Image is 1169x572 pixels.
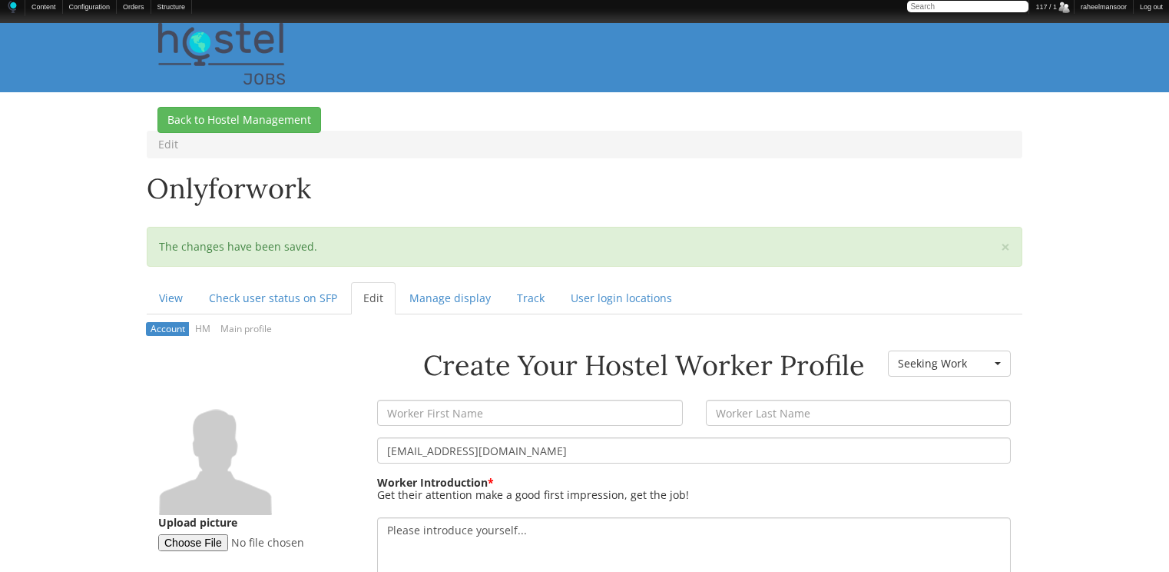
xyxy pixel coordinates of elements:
input: Search [907,1,1028,12]
input: E-mail address * [377,437,1011,464]
label: Worker Introduction [377,475,494,491]
span: Seeking Work [898,356,991,371]
a: Check user status on SFP [197,282,349,314]
img: onlyforwork's picture [158,400,273,515]
button: Seeking Work [888,351,1011,377]
a: View user profile. [158,449,273,464]
h1: Create Your Hostel Worker Profile [158,351,865,381]
a: Back to Hostel Management [157,107,321,133]
input: Worker Last Name [706,400,1012,426]
a: Manage display [397,282,503,314]
div: The changes have been saved. [147,227,1022,267]
img: Home [6,1,18,13]
a: User login locations [558,282,684,314]
label: Upload picture [158,515,237,530]
span: This field is required. [488,475,494,490]
li: Edit [158,137,178,152]
a: Track [505,282,557,314]
a: × [1001,239,1010,255]
a: Edit [351,282,396,314]
a: Account [146,322,189,337]
a: Main profile [217,322,277,337]
img: Home [158,23,285,85]
a: HM [191,322,215,337]
h1: onlyforwork [147,174,1022,211]
div: Get their attention make a good first impression, get the job! [377,489,689,501]
a: View [147,282,195,314]
input: Worker First Name [377,400,683,426]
